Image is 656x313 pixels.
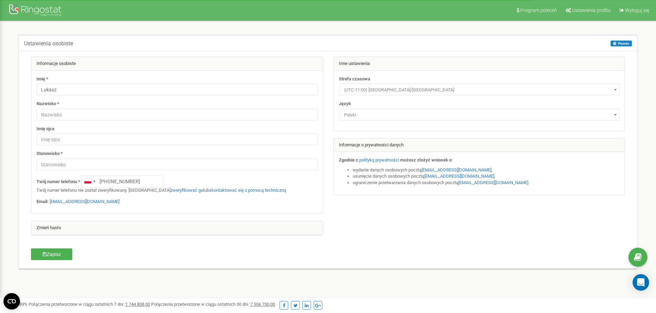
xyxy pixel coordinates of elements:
li: usunięcie danych osobowych pocztą , [353,173,620,180]
button: Pomóc [611,41,632,46]
div: Informacje o prywatności danych [334,138,625,152]
input: Imię [37,84,317,96]
div: Zmień hasło [31,221,323,235]
label: Imię ojca [37,126,54,132]
strong: Email: [37,199,49,204]
button: Zapisz [31,248,72,260]
label: Nazwisko * [37,101,59,107]
input: Imię ojca [37,134,317,145]
h5: Ustawienia osobiste [24,41,73,47]
span: (UTC-11:00) Pacific/Midway [341,85,617,95]
label: Twój numer telefonu * [37,179,80,185]
li: wydanie danych osobowych pocztą , [353,167,620,174]
label: Imię * [37,76,48,82]
a: polityką prywatności [359,157,399,163]
label: Język [339,101,351,107]
input: Nazwisko [37,109,317,121]
a: [EMAIL_ADDRESS][DOMAIN_NAME] [424,174,494,179]
span: Połączenia przetworzone w ciągu ostatnich 30 dni : [151,302,275,307]
strong: możesz złożyć wniosek o: [400,157,453,163]
button: Open CMP widget [3,293,20,310]
label: Stanowisko * [37,150,63,157]
label: Strefa czasowa [339,76,370,82]
input: +1-800-555-55-55 [81,176,163,187]
p: Twój numer telefonu nie został zweryfikowany. [GEOGRAPHIC_DATA] lub [37,187,317,194]
span: Połączenia przetworzone w ciągu ostatnich 7 dni : [29,302,150,307]
a: [EMAIL_ADDRESS][DOMAIN_NAME] [50,199,119,204]
span: Polski [339,109,620,121]
div: Telephone country code [82,176,97,187]
li: ograniczenie przetwarzania danych osobowych pocztą . [353,180,620,186]
div: Inne ustawienia [334,57,625,71]
u: 7 556 750,00 [250,302,275,307]
a: skontaktować się z pomocą techniczną [209,188,286,193]
strong: Zgodnie z [339,157,358,163]
span: Ustawienia profilu [572,8,611,13]
a: [EMAIL_ADDRESS][DOMAIN_NAME] [421,167,491,172]
a: [EMAIL_ADDRESS][DOMAIN_NAME] [458,180,528,185]
a: zweryfikować go [170,188,203,193]
span: Program poleceń [520,8,557,13]
span: Polski [341,110,617,120]
input: Stanowisko [37,159,317,170]
div: Open Intercom Messenger [633,274,649,291]
span: (UTC-11:00) Pacific/Midway [339,84,620,96]
span: Wyloguj się [625,8,649,13]
div: Informacje osobiste [31,57,323,71]
u: 1 744 838,00 [125,302,150,307]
